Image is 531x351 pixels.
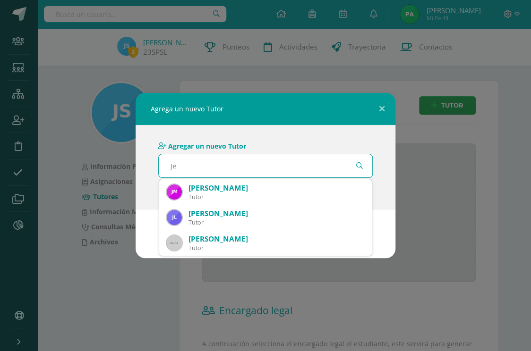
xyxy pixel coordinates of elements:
div: Tutor [188,218,364,226]
button: Close (Esc) [368,93,395,125]
div: Tutor [188,244,364,252]
span: Agregar un nuevo Tutor [168,141,246,150]
p: Es un nuevo usuario, [158,185,373,194]
img: 45x45 [167,235,182,251]
div: Agrega un nuevo Tutor [136,93,395,125]
div: [PERSON_NAME] [188,183,364,193]
img: 039596d3f26e3b433f11799372f3785c.png [167,184,182,200]
div: [PERSON_NAME] [188,209,364,218]
img: 0dbc990dccfcbf4ed41f30f274c638e3.png [167,210,182,225]
div: Tutor [188,193,364,201]
div: [PERSON_NAME] [188,234,364,244]
input: Busca un encargo aquí... [159,154,372,177]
